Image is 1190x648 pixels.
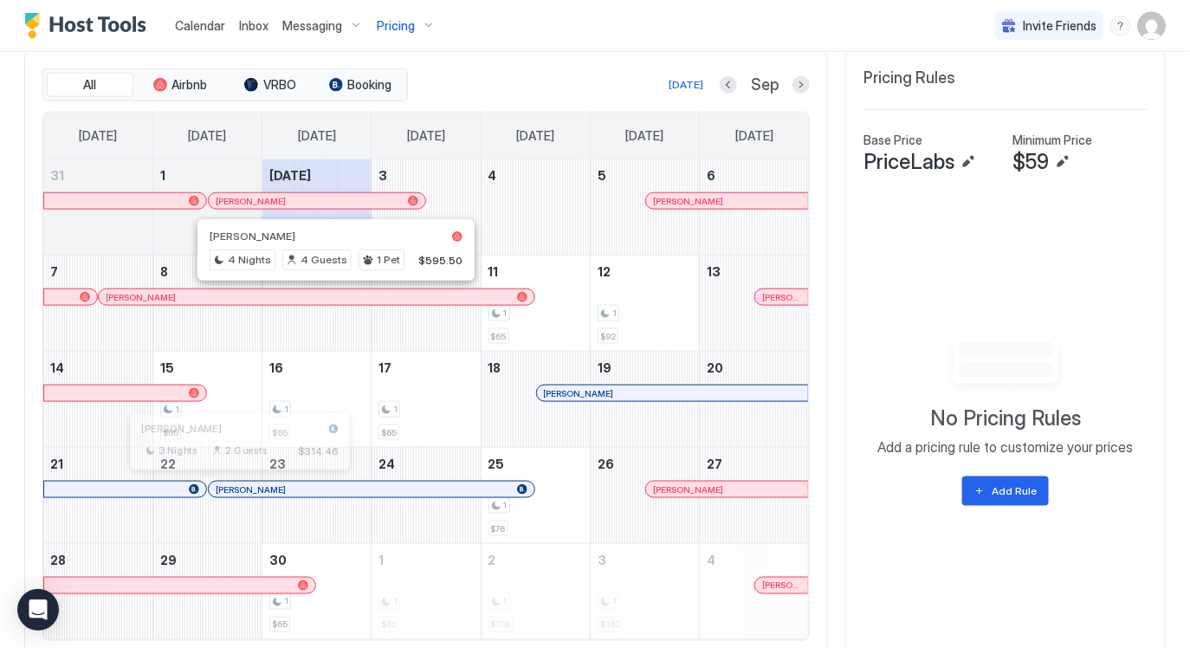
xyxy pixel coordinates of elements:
[707,264,721,279] span: 13
[84,77,97,93] span: All
[378,553,384,567] span: 1
[50,264,58,279] span: 7
[262,256,371,288] a: September 9, 2025
[481,448,590,544] td: September 25, 2025
[153,352,262,384] a: September 15, 2025
[503,308,508,319] span: 1
[50,553,66,567] span: 28
[79,128,117,144] span: [DATE]
[378,168,387,183] span: 3
[863,133,922,148] span: Base Price
[700,256,809,288] a: September 13, 2025
[141,423,221,435] span: [PERSON_NAME]
[598,553,606,567] span: 3
[262,159,371,191] a: September 2, 2025
[298,128,336,144] span: [DATE]
[284,596,288,607] span: 1
[377,18,415,34] span: Pricing
[262,544,372,640] td: September 30, 2025
[153,448,262,480] a: September 22, 2025
[591,448,699,480] a: September 26, 2025
[372,448,480,480] a: September 24, 2025
[160,360,174,375] span: 15
[700,544,809,576] a: October 4, 2025
[863,68,955,88] span: Pricing Rules
[262,159,372,256] td: September 2, 2025
[43,544,152,640] td: September 28, 2025
[482,544,590,576] a: October 2, 2025
[61,113,134,159] a: Sunday
[762,292,801,303] span: [PERSON_NAME]
[301,252,347,268] span: 4 Guests
[282,18,342,34] span: Messaging
[317,73,404,97] button: Booking
[930,405,1081,431] span: No Pricing Rules
[499,113,572,159] a: Thursday
[269,168,311,183] span: [DATE]
[707,457,722,471] span: 27
[269,360,283,375] span: 16
[653,484,723,496] span: [PERSON_NAME]
[590,448,699,544] td: September 26, 2025
[482,352,590,384] a: September 18, 2025
[590,256,699,352] td: September 12, 2025
[43,256,152,352] td: September 7, 2025
[152,544,262,640] td: September 29, 2025
[482,448,590,480] a: September 25, 2025
[269,553,287,567] span: 30
[43,448,152,480] a: September 21, 2025
[609,113,682,159] a: Friday
[43,448,152,544] td: September 21, 2025
[653,196,801,207] div: [PERSON_NAME]
[700,448,809,480] a: September 27, 2025
[877,438,1134,456] span: Add a pricing rule to customize your prices
[381,427,397,438] span: $65
[488,168,497,183] span: 4
[137,73,223,97] button: Airbnb
[591,256,699,288] a: September 12, 2025
[1138,12,1166,40] div: User profile
[160,553,177,567] span: 29
[666,75,706,95] button: [DATE]
[262,448,371,480] a: September 23, 2025
[153,256,262,288] a: September 8, 2025
[47,73,133,97] button: All
[598,457,614,471] span: 26
[262,352,371,384] a: September 16, 2025
[407,128,445,144] span: [DATE]
[50,168,64,183] span: 31
[216,196,418,207] div: [PERSON_NAME]
[372,352,480,384] a: September 17, 2025
[284,404,288,415] span: 1
[393,404,398,415] span: 1
[488,457,505,471] span: 25
[488,553,496,567] span: 2
[227,73,314,97] button: VRBO
[43,352,152,448] td: September 14, 2025
[626,128,664,144] span: [DATE]
[700,159,809,191] a: September 6, 2025
[372,544,480,576] a: October 1, 2025
[700,256,809,352] td: September 13, 2025
[516,128,554,144] span: [DATE]
[481,159,590,256] td: September 4, 2025
[188,128,226,144] span: [DATE]
[158,444,198,458] span: 3 Nights
[707,168,715,183] span: 6
[720,76,737,94] button: Previous month
[377,252,400,268] span: 1 Pet
[992,483,1037,499] div: Add Rule
[281,113,353,159] a: Tuesday
[372,352,481,448] td: September 17, 2025
[481,352,590,448] td: September 18, 2025
[863,149,954,175] span: PriceLabs
[153,544,262,576] a: September 29, 2025
[372,159,481,256] td: September 3, 2025
[481,256,590,352] td: September 11, 2025
[1023,18,1096,34] span: Invite Friends
[160,264,168,279] span: 8
[653,484,801,496] div: [PERSON_NAME]
[175,18,225,33] span: Calendar
[418,254,462,267] span: $595.50
[175,16,225,35] a: Calendar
